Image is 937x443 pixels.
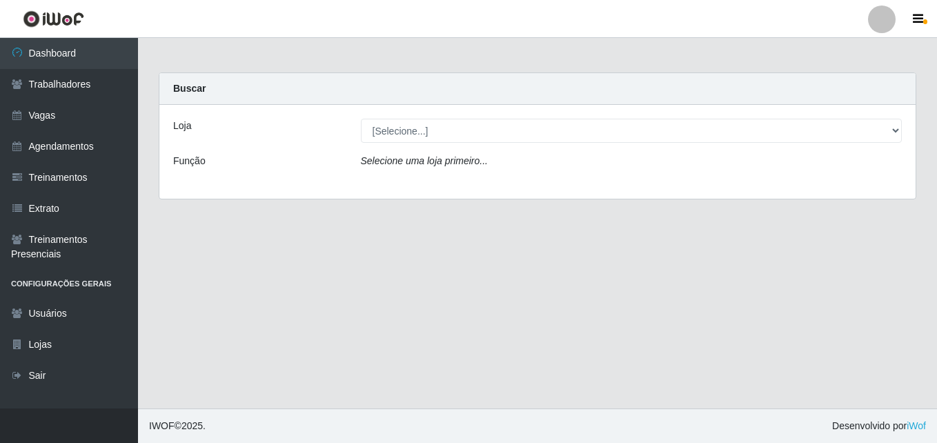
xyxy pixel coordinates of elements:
a: iWof [907,420,926,431]
img: CoreUI Logo [23,10,84,28]
span: Desenvolvido por [832,419,926,433]
span: © 2025 . [149,419,206,433]
i: Selecione uma loja primeiro... [361,155,488,166]
label: Loja [173,119,191,133]
label: Função [173,154,206,168]
span: IWOF [149,420,175,431]
strong: Buscar [173,83,206,94]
